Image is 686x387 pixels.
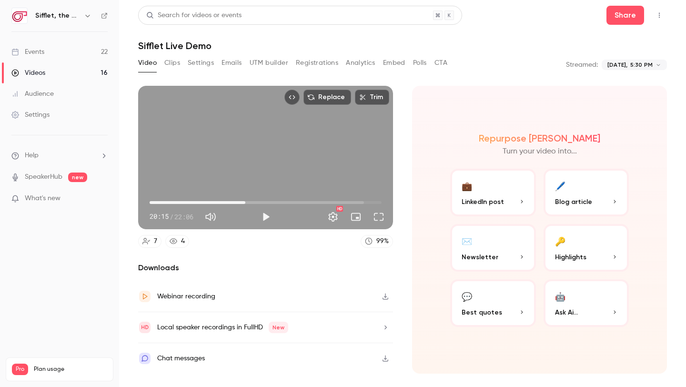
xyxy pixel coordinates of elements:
[138,262,393,274] h2: Downloads
[346,55,375,71] button: Analytics
[462,178,472,193] div: 💼
[269,322,288,333] span: New
[336,206,343,212] div: HD
[96,194,108,203] iframe: Noticeable Trigger
[146,10,242,20] div: Search for videos or events
[566,60,598,70] p: Streamed:
[555,307,578,317] span: Ask Ai...
[256,207,275,226] button: Play
[544,224,629,272] button: 🔑Highlights
[355,90,389,105] button: Trim
[11,89,54,99] div: Audience
[555,252,586,262] span: Highlights
[544,169,629,216] button: 🖊️Blog article
[555,234,565,248] div: 🔑
[630,61,653,69] span: 5:30 PM
[164,55,180,71] button: Clips
[34,366,107,373] span: Plan usage
[555,178,565,193] div: 🖊️
[450,169,536,216] button: 💼LinkedIn post
[12,364,28,375] span: Pro
[35,11,80,20] h6: Sifflet, the AI-augmented data observability platform built for data teams with business users in...
[462,307,502,317] span: Best quotes
[201,207,220,226] button: Mute
[181,236,185,246] div: 4
[303,90,351,105] button: Replace
[157,353,205,364] div: Chat messages
[250,55,288,71] button: UTM builder
[346,207,365,226] button: Turn on miniplayer
[544,279,629,327] button: 🤖Ask Ai...
[462,197,504,207] span: LinkedIn post
[150,212,169,222] span: 20:15
[11,110,50,120] div: Settings
[284,90,300,105] button: Embed video
[154,236,157,246] div: 7
[606,6,644,25] button: Share
[68,173,87,182] span: new
[222,55,242,71] button: Emails
[11,151,108,161] li: help-dropdown-opener
[11,47,44,57] div: Events
[450,279,536,327] button: 💬Best quotes
[165,235,189,248] a: 4
[188,55,214,71] button: Settings
[174,212,193,222] span: 22:06
[607,61,627,69] span: [DATE],
[11,68,45,78] div: Videos
[25,151,39,161] span: Help
[434,55,447,71] button: CTA
[462,289,472,304] div: 💬
[157,322,288,333] div: Local speaker recordings in FullHD
[138,235,161,248] a: 7
[413,55,427,71] button: Polls
[479,132,600,144] h2: Repurpose [PERSON_NAME]
[462,252,498,262] span: Newsletter
[138,40,667,51] h1: Sifflet Live Demo
[383,55,405,71] button: Embed
[450,224,536,272] button: ✉️Newsletter
[361,235,393,248] a: 99%
[150,212,193,222] div: 20:15
[462,234,472,248] div: ✉️
[323,207,343,226] button: Settings
[503,146,577,157] p: Turn your video into...
[652,8,667,23] button: Top Bar Actions
[138,55,157,71] button: Video
[369,207,388,226] button: Full screen
[555,197,592,207] span: Blog article
[25,172,62,182] a: SpeakerHub
[296,55,338,71] button: Registrations
[157,291,215,302] div: Webinar recording
[376,236,389,246] div: 99 %
[12,8,27,23] img: Sifflet, the AI-augmented data observability platform built for data teams with business users in...
[170,212,173,222] span: /
[25,193,61,204] span: What's new
[555,289,565,304] div: 🤖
